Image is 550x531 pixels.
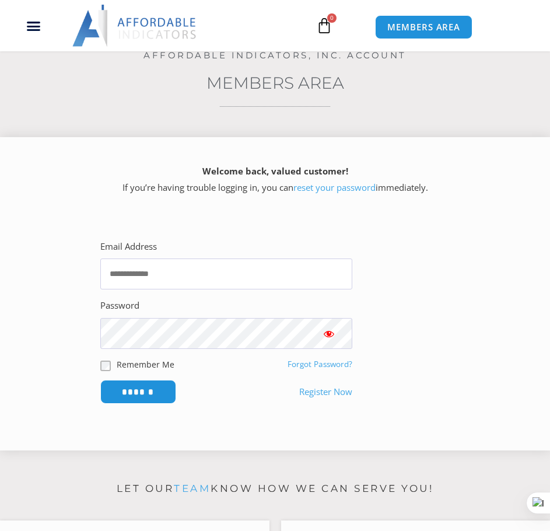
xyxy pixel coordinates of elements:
[20,163,530,196] p: If you’re having trouble logging in, you can immediately.
[6,15,60,37] div: Menu Toggle
[375,15,472,39] a: MEMBERS AREA
[202,165,348,177] strong: Welcome back, valued customer!
[117,358,174,371] label: Remember Me
[299,9,350,43] a: 0
[293,181,376,193] a: reset your password
[206,73,344,93] a: Members Area
[288,359,352,369] a: Forgot Password?
[100,239,157,255] label: Email Address
[306,318,352,349] button: Show password
[100,298,139,314] label: Password
[387,23,460,32] span: MEMBERS AREA
[174,483,211,494] a: team
[327,13,337,23] span: 0
[299,384,352,400] a: Register Now
[143,50,407,61] a: Affordable Indicators, Inc. Account
[72,5,198,47] img: LogoAI | Affordable Indicators – NinjaTrader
